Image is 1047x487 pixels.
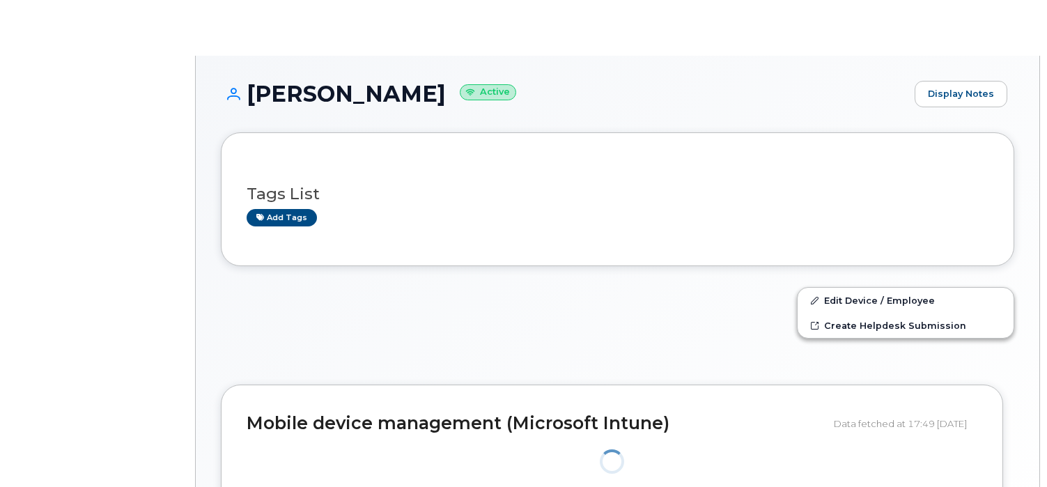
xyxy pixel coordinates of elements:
h3: Tags List [247,185,988,203]
h2: Mobile device management (Microsoft Intune) [247,414,823,433]
a: Edit Device / Employee [798,288,1014,313]
a: Display Notes [915,81,1007,107]
a: Add tags [247,209,317,226]
div: Data fetched at 17:49 [DATE] [834,410,977,437]
h1: [PERSON_NAME] [221,82,908,106]
a: Create Helpdesk Submission [798,313,1014,338]
small: Active [460,84,516,100]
